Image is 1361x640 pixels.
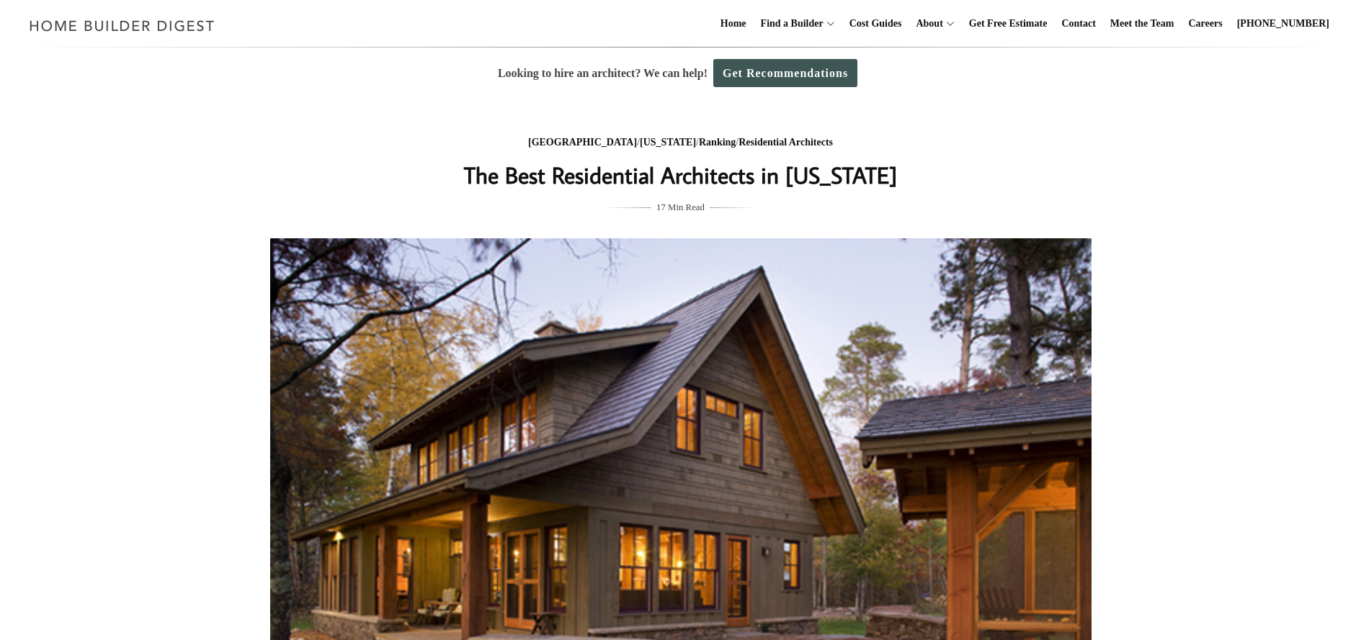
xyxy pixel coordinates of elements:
[1105,1,1180,47] a: Meet the Team
[844,1,908,47] a: Cost Guides
[910,1,942,47] a: About
[755,1,824,47] a: Find a Builder
[715,1,752,47] a: Home
[738,137,833,148] a: Residential Architects
[528,137,637,148] a: [GEOGRAPHIC_DATA]
[640,137,696,148] a: [US_STATE]
[713,59,857,87] a: Get Recommendations
[963,1,1053,47] a: Get Free Estimate
[393,158,968,192] h1: The Best Residential Architects in [US_STATE]
[1183,1,1228,47] a: Careers
[23,12,221,40] img: Home Builder Digest
[1231,1,1335,47] a: [PHONE_NUMBER]
[393,134,968,152] div: / / /
[699,137,736,148] a: Ranking
[656,199,705,215] span: 17 Min Read
[1056,1,1101,47] a: Contact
